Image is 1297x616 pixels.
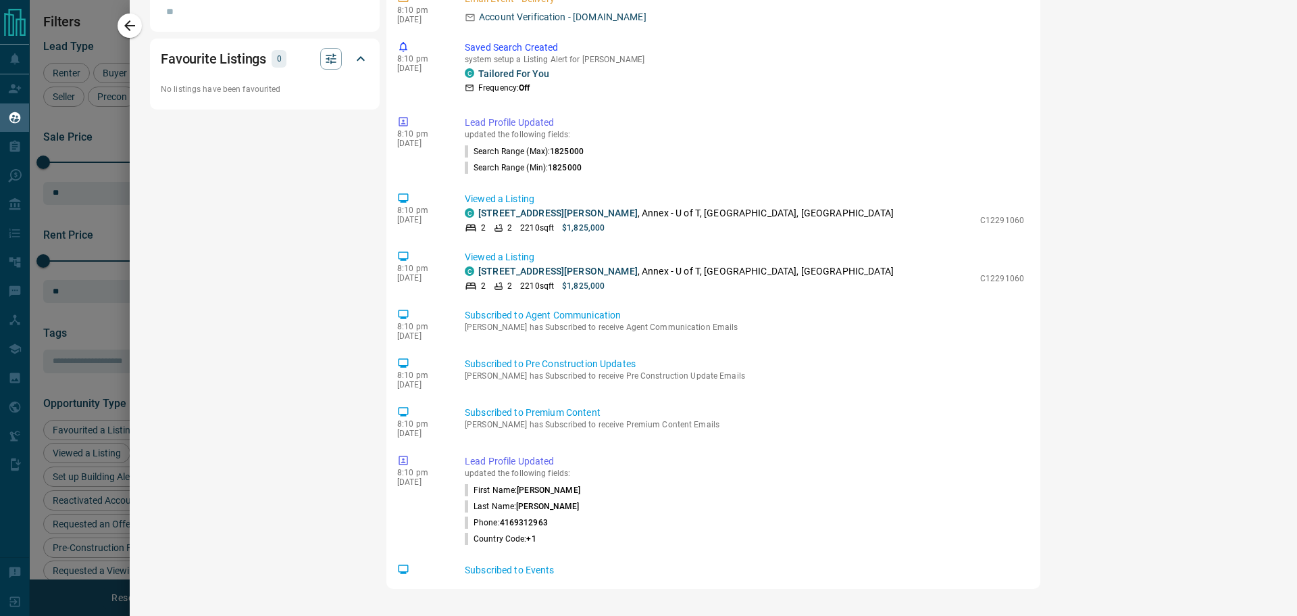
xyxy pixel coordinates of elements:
p: Country Code : [465,533,536,545]
a: Tailored For You [478,68,549,79]
p: Search Range (Max) : [465,145,584,158]
p: 8:10 pm [397,371,444,380]
p: 8:10 pm [397,468,444,477]
p: 8:10 pm [397,419,444,429]
span: 4169312963 [500,518,548,527]
a: [STREET_ADDRESS][PERSON_NAME] [478,208,638,218]
p: Saved Search Created [465,41,1024,55]
p: 0 [276,51,282,66]
p: [DATE] [397,331,444,341]
span: 1825000 [550,147,584,156]
strong: Off [519,83,530,93]
p: [DATE] [397,64,444,73]
p: First Name : [465,484,580,496]
div: Favourite Listings0 [161,43,369,75]
p: Lead Profile Updated [465,454,1024,469]
p: Subscribed to Events [465,563,1024,577]
p: [DATE] [397,215,444,224]
p: 8:10 pm [397,206,444,215]
div: condos.ca [465,68,474,78]
p: 2 [507,280,512,292]
p: 2210 sqft [520,280,554,292]
p: system setup a Listing Alert for [PERSON_NAME] [465,55,1024,64]
p: 2210 sqft [520,222,554,234]
p: Viewed a Listing [465,250,1024,264]
p: Account Verification - [DOMAIN_NAME] [479,10,646,24]
p: , Annex - U of T, [GEOGRAPHIC_DATA], [GEOGRAPHIC_DATA] [478,264,894,279]
a: [STREET_ADDRESS][PERSON_NAME] [478,266,638,277]
p: [DATE] [397,273,444,283]
span: 1825000 [548,163,582,172]
span: +1 [526,534,536,544]
span: [PERSON_NAME] [517,485,580,495]
p: [DATE] [397,380,444,389]
p: [DATE] [397,477,444,487]
p: [PERSON_NAME] has Subscribed to receive Agent Communication Emails [465,323,1024,332]
p: , Annex - U of T, [GEOGRAPHIC_DATA], [GEOGRAPHIC_DATA] [478,206,894,220]
p: No listings have been favourited [161,83,369,95]
p: [DATE] [397,15,444,24]
p: 2 [481,280,486,292]
p: [DATE] [397,139,444,148]
p: [DATE] [397,429,444,438]
div: condos.ca [465,266,474,276]
p: updated the following fields: [465,130,1024,139]
p: Subscribed to Agent Communication [465,308,1024,323]
p: 2 [481,222,486,234]
p: $1,825,000 [562,280,605,292]
p: C12291060 [980,273,1024,285]
p: [PERSON_NAME] has Subscribed to receive Premium Content Emails [465,420,1024,429]
p: 8:10 pm [397,129,444,139]
p: C12291060 [980,214,1024,227]
p: 8:10 pm [397,54,444,64]
p: updated the following fields: [465,469,1024,478]
p: Search Range (Min) : [465,162,582,174]
div: condos.ca [465,208,474,218]
p: Viewed a Listing [465,192,1024,206]
p: Subscribed to Premium Content [465,406,1024,420]
span: [PERSON_NAME] [516,502,579,511]
h2: Favourite Listings [161,48,266,70]
p: 2 [507,222,512,234]
p: Last Name : [465,500,580,513]
p: Subscribed to Pre Construction Updates [465,357,1024,371]
p: 8:10 pm [397,322,444,331]
p: Phone : [465,517,548,529]
p: Frequency: [478,82,530,94]
p: $1,825,000 [562,222,605,234]
p: Lead Profile Updated [465,116,1024,130]
p: 8:10 pm [397,5,444,15]
p: [PERSON_NAME] has Subscribed to receive Pre Construction Update Emails [465,371,1024,381]
p: 8:10 pm [397,264,444,273]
